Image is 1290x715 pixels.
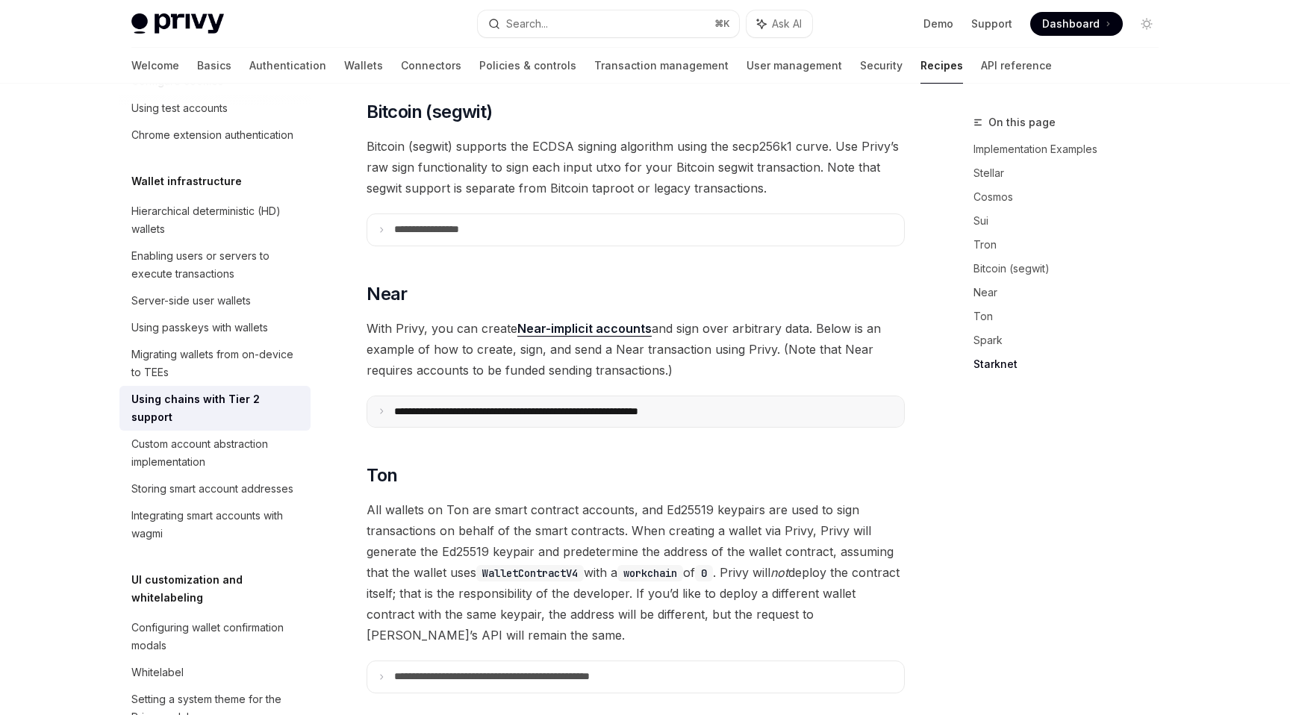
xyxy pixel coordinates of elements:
a: Bitcoin (segwit) [973,257,1171,281]
a: Server-side user wallets [119,287,311,314]
button: Toggle dark mode [1135,12,1159,36]
div: Search... [506,15,548,33]
div: Hierarchical deterministic (HD) wallets [131,202,302,238]
img: light logo [131,13,224,34]
span: Ton [367,463,397,487]
a: Tron [973,233,1171,257]
div: Configuring wallet confirmation modals [131,619,302,655]
span: ⌘ K [714,18,730,30]
h5: Wallet infrastructure [131,172,242,190]
a: Storing smart account addresses [119,475,311,502]
a: Custom account abstraction implementation [119,431,311,475]
a: Connectors [401,48,461,84]
a: Sui [973,209,1171,233]
a: Starknet [973,352,1171,376]
span: Ask AI [772,16,802,31]
div: Chrome extension authentication [131,126,293,144]
a: Configuring wallet confirmation modals [119,614,311,659]
a: Migrating wallets from on-device to TEEs [119,341,311,386]
code: WalletContractV4 [476,565,584,581]
a: Dashboard [1030,12,1123,36]
a: Near [973,281,1171,305]
span: Bitcoin (segwit) supports the ECDSA signing algorithm using the secp256k1 curve. Use Privy’s raw ... [367,136,905,199]
a: Hierarchical deterministic (HD) wallets [119,198,311,243]
div: Custom account abstraction implementation [131,435,302,471]
a: Transaction management [594,48,729,84]
code: 0 [695,565,713,581]
a: Implementation Examples [973,137,1171,161]
a: Welcome [131,48,179,84]
div: Migrating wallets from on-device to TEEs [131,346,302,381]
a: Recipes [920,48,963,84]
a: Stellar [973,161,1171,185]
a: Using chains with Tier 2 support [119,386,311,431]
a: Using passkeys with wallets [119,314,311,341]
code: workchain [617,565,683,581]
div: Whitelabel [131,664,184,681]
a: Support [971,16,1012,31]
a: Using test accounts [119,95,311,122]
div: Using test accounts [131,99,228,117]
a: Security [860,48,903,84]
div: Using passkeys with wallets [131,319,268,337]
div: Integrating smart accounts with wagmi [131,507,302,543]
button: Ask AI [747,10,812,37]
a: Basics [197,48,231,84]
a: Ton [973,305,1171,328]
a: Policies & controls [479,48,576,84]
a: Chrome extension authentication [119,122,311,149]
a: Demo [923,16,953,31]
a: Enabling users or servers to execute transactions [119,243,311,287]
span: All wallets on Ton are smart contract accounts, and Ed25519 keypairs are used to sign transaction... [367,499,905,646]
a: User management [747,48,842,84]
a: Spark [973,328,1171,352]
a: Whitelabel [119,659,311,686]
span: With Privy, you can create and sign over arbitrary data. Below is an example of how to create, si... [367,318,905,381]
button: Search...⌘K [478,10,739,37]
a: Near-implicit accounts [517,321,652,337]
em: not [770,565,788,580]
span: Bitcoin (segwit) [367,100,492,124]
div: Using chains with Tier 2 support [131,390,302,426]
div: Enabling users or servers to execute transactions [131,247,302,283]
a: Wallets [344,48,383,84]
span: Near [367,282,408,306]
a: Authentication [249,48,326,84]
a: Cosmos [973,185,1171,209]
div: Server-side user wallets [131,292,251,310]
h5: UI customization and whitelabeling [131,571,311,607]
span: On this page [988,113,1056,131]
a: Integrating smart accounts with wagmi [119,502,311,547]
span: Dashboard [1042,16,1100,31]
a: API reference [981,48,1052,84]
div: Storing smart account addresses [131,480,293,498]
